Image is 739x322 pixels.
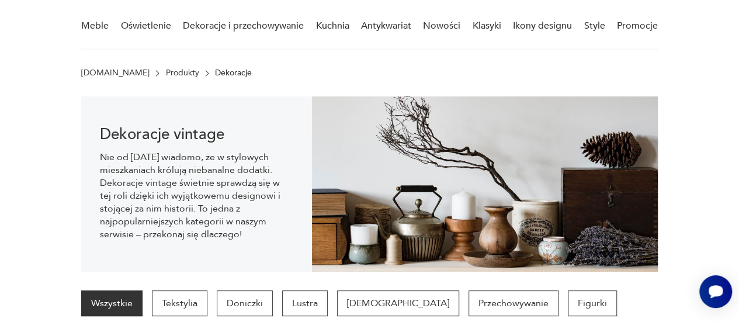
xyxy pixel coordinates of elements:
a: Doniczki [217,290,273,316]
a: Przechowywanie [469,290,558,316]
img: 3afcf10f899f7d06865ab57bf94b2ac8.jpg [312,96,658,272]
a: Antykwariat [361,4,411,49]
a: Figurki [568,290,617,316]
a: Klasyki [473,4,501,49]
a: Ikony designu [513,4,572,49]
a: Nowości [423,4,460,49]
a: Lustra [282,290,328,316]
iframe: Smartsupp widget button [699,275,732,308]
a: [DEMOGRAPHIC_DATA] [337,290,459,316]
a: Style [584,4,605,49]
a: Kuchnia [315,4,349,49]
a: Tekstylia [152,290,207,316]
a: Promocje [617,4,658,49]
a: Wszystkie [81,290,143,316]
h1: Dekoracje vintage [100,127,293,141]
a: Dekoracje i przechowywanie [183,4,304,49]
a: Meble [81,4,109,49]
p: Dekoracje [215,68,252,78]
a: Oświetlenie [121,4,171,49]
p: Nie od [DATE] wiadomo, że w stylowych mieszkaniach królują niebanalne dodatki. Dekoracje vintage ... [100,151,293,241]
a: [DOMAIN_NAME] [81,68,150,78]
a: Produkty [166,68,199,78]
